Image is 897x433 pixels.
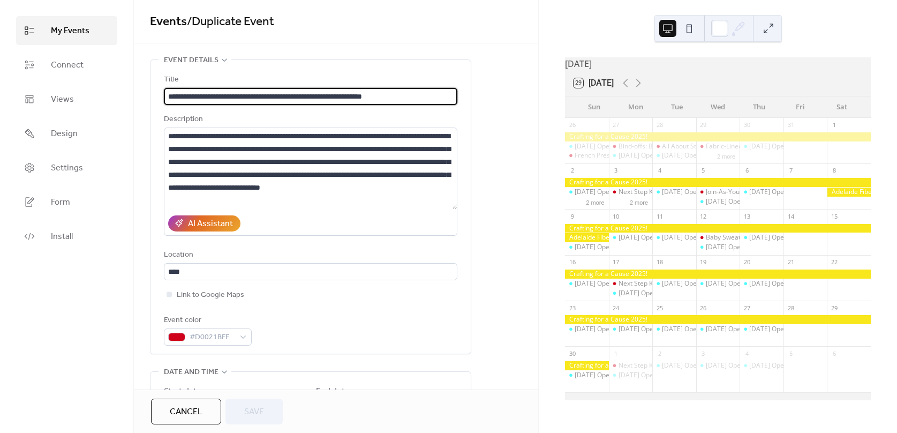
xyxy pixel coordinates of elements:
div: [DATE] Open Drop-In [575,142,637,151]
button: 29[DATE] [570,76,617,91]
div: 13 [743,212,751,220]
div: Crafting for a Cause 2025! [565,224,871,233]
div: Monday Open Drop-In [609,325,653,334]
span: Form [51,196,70,209]
div: Crafting for a Cause 2025! [565,178,871,187]
div: Next Step Knitting: “Frostwork Shawl” (week 2 of 3) [609,279,653,288]
div: All About Steeks [652,142,696,151]
div: [DATE] Open Drop-In [662,325,725,334]
div: 29 [699,121,707,129]
div: 7 [787,167,795,175]
div: 31 [787,121,795,129]
div: Wednesday Open Drop-In [696,361,740,370]
div: Title [164,73,455,86]
div: [DATE] Open Drop-In [619,233,681,242]
a: My Events [16,16,117,45]
div: 11 [655,212,664,220]
div: [DATE] Open Drop-In [749,279,812,288]
div: All About Steeks [662,142,710,151]
span: My Events [51,25,89,38]
div: Sunday Open Drop-In [565,243,609,252]
div: [DATE] Open Drop-In [575,188,637,197]
button: AI Assistant [168,215,240,232]
span: Views [51,93,74,106]
span: #D0021BFF [190,331,235,344]
div: 5 [787,349,795,357]
div: Thursday Open Drop-In [740,279,783,288]
div: 25 [655,304,664,312]
div: Crafting for a Cause 2025! [565,361,609,370]
div: [DATE] Open Drop-In [706,325,768,334]
div: [DATE] Open Drop-In [706,197,768,206]
div: Bind-offs: Beyond the Basic [619,142,700,151]
div: Thursday Open Drop-In [740,361,783,370]
div: 23 [568,304,576,312]
div: [DATE] [565,57,871,70]
div: Wednesday Open Drop-In [696,325,740,334]
div: 21 [787,258,795,266]
div: 16 [568,258,576,266]
div: Join-As-You-Go Granny Square Workshop [706,188,828,197]
div: [DATE] Open Drop-In [749,361,812,370]
div: 12 [699,212,707,220]
div: 1 [612,349,620,357]
div: 15 [830,212,838,220]
div: 30 [743,121,751,129]
div: Event color [164,314,250,327]
button: 2 more [582,197,608,206]
a: Design [16,119,117,148]
div: Sunday Open Drop-In [565,142,609,151]
div: [DATE] Open Drop-In [575,243,637,252]
div: Sunday Open Drop-In [565,325,609,334]
div: 28 [655,121,664,129]
div: 4 [655,167,664,175]
div: [DATE] Open Drop-In [749,325,812,334]
span: Event details [164,54,218,67]
div: [DATE] Open Drop-In [619,289,681,298]
div: 30 [568,349,576,357]
div: Sunday Open Drop-In [565,371,609,380]
div: 14 [787,212,795,220]
span: Connect [51,59,84,72]
div: 26 [699,304,707,312]
div: Thursday Open Drop-In [740,233,783,242]
span: Design [51,128,78,140]
div: 27 [743,304,751,312]
button: 2 more [713,151,740,160]
span: Cancel [170,406,202,419]
span: Settings [51,162,83,175]
div: 22 [830,258,838,266]
div: Next Step Knitting: “Frostwork Shawl” (week 2 of 3) [619,279,767,288]
div: Crafting for a Cause 2025! [565,270,871,279]
button: Cancel [151,399,221,424]
a: Settings [16,153,117,182]
div: Sat [821,96,862,118]
div: Next Step Knitting: “Frostwork Shawl” (week 1 of 3) [619,188,767,197]
div: Wednesday Open Drop-In [696,243,740,252]
div: Baby Sweater Workshop: “Fairy Dust” (week 3 of 3) [696,233,740,242]
div: Next Step Knitting: “Frostwork Shawl” (week 1 of 3) [609,188,653,197]
div: Join-As-You-Go Granny Square Workshop [696,188,740,197]
div: [DATE] Open Drop-In [706,243,768,252]
div: [DATE] Open Drop-In [706,279,768,288]
div: 1 [830,121,838,129]
div: Crafting for a Cause 2025! [565,315,871,324]
div: Monday Open Drop-In [609,151,653,160]
div: [DATE] Open Drop-In [619,371,681,380]
div: French Press Felted Slippers [565,151,609,160]
button: 2 more [625,197,652,206]
div: 4 [743,349,751,357]
div: 2 [568,167,576,175]
div: 6 [743,167,751,175]
div: 5 [699,167,707,175]
div: Bind-offs: Beyond the Basic [609,142,653,151]
a: Events [150,10,187,34]
div: Wednesday Open Drop-In [696,197,740,206]
div: [DATE] Open Drop-In [575,325,637,334]
div: 26 [568,121,576,129]
div: Wed [697,96,738,118]
div: Wednesday Open Drop-In [696,279,740,288]
div: End date [316,385,350,398]
div: 28 [787,304,795,312]
div: [DATE] Open Drop-In [662,233,725,242]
